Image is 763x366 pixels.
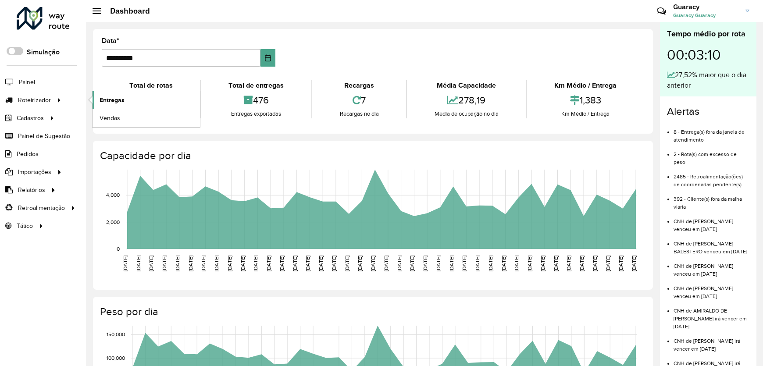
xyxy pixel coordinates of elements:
[19,78,35,87] span: Painel
[17,114,44,123] span: Cadastros
[292,256,298,271] text: [DATE]
[674,256,749,278] li: CNH de [PERSON_NAME] venceu em [DATE]
[488,256,493,271] text: [DATE]
[529,110,642,118] div: Km Médio / Entrega
[667,70,749,91] div: 27,52% maior que o dia anterior
[106,192,120,198] text: 4,000
[331,256,337,271] text: [DATE]
[540,256,546,271] text: [DATE]
[435,256,441,271] text: [DATE]
[674,300,749,330] li: CNH de AMIRALDO DE [PERSON_NAME] irá vencer em [DATE]
[674,144,749,166] li: 2 - Rota(s) com excesso de peso
[527,256,532,271] text: [DATE]
[396,256,402,271] text: [DATE]
[314,91,404,110] div: 7
[100,306,644,318] h4: Peso por dia
[344,256,350,271] text: [DATE]
[18,185,45,195] span: Relatórios
[529,80,642,91] div: Km Médio / Entrega
[122,256,128,271] text: [DATE]
[27,47,60,57] label: Simulação
[17,221,33,231] span: Tático
[161,256,167,271] text: [DATE]
[314,80,404,91] div: Recargas
[566,256,571,271] text: [DATE]
[279,256,285,271] text: [DATE]
[107,355,125,361] text: 100,000
[17,149,39,159] span: Pedidos
[409,91,524,110] div: 278,19
[383,256,389,271] text: [DATE]
[667,40,749,70] div: 00:03:10
[674,233,749,256] li: CNH de [PERSON_NAME] BALESTERO venceu em [DATE]
[449,256,454,271] text: [DATE]
[674,330,749,353] li: CNH de [PERSON_NAME] irá vencer em [DATE]
[266,256,271,271] text: [DATE]
[461,256,467,271] text: [DATE]
[674,121,749,144] li: 8 - Entrega(s) fora da janela de atendimento
[227,256,232,271] text: [DATE]
[188,256,193,271] text: [DATE]
[100,149,644,162] h4: Capacidade por dia
[674,278,749,300] li: CNH de [PERSON_NAME] venceu em [DATE]
[513,256,519,271] text: [DATE]
[214,256,219,271] text: [DATE]
[18,167,51,177] span: Importações
[409,110,524,118] div: Média de ocupação no dia
[106,219,120,225] text: 2,000
[370,256,376,271] text: [DATE]
[674,188,749,211] li: 392 - Cliente(s) fora da malha viária
[673,11,739,19] span: Guaracy Guaracy
[529,91,642,110] div: 1,383
[631,256,637,271] text: [DATE]
[474,256,480,271] text: [DATE]
[203,80,309,91] div: Total de entregas
[305,256,310,271] text: [DATE]
[175,256,180,271] text: [DATE]
[667,28,749,40] div: Tempo médio por rota
[652,2,671,21] a: Contato Rápido
[101,6,150,16] h2: Dashboard
[100,114,120,123] span: Vendas
[673,3,739,11] h3: Guaracy
[501,256,506,271] text: [DATE]
[422,256,428,271] text: [DATE]
[117,246,120,252] text: 0
[203,110,309,118] div: Entregas exportadas
[409,256,415,271] text: [DATE]
[107,332,125,338] text: 150,000
[618,256,624,271] text: [DATE]
[314,110,404,118] div: Recargas no dia
[357,256,363,271] text: [DATE]
[592,256,598,271] text: [DATE]
[18,96,51,105] span: Roteirizador
[104,80,198,91] div: Total de rotas
[553,256,559,271] text: [DATE]
[579,256,585,271] text: [DATE]
[605,256,611,271] text: [DATE]
[100,96,125,105] span: Entregas
[667,105,749,118] h4: Alertas
[18,203,65,213] span: Retroalimentação
[135,256,141,271] text: [DATE]
[260,49,275,67] button: Choose Date
[203,91,309,110] div: 476
[102,36,119,46] label: Data
[200,256,206,271] text: [DATE]
[318,256,324,271] text: [DATE]
[93,109,200,127] a: Vendas
[93,91,200,109] a: Entregas
[240,256,246,271] text: [DATE]
[148,256,154,271] text: [DATE]
[409,80,524,91] div: Média Capacidade
[674,166,749,188] li: 2485 - Retroalimentação(ões) de coordenadas pendente(s)
[253,256,258,271] text: [DATE]
[18,131,70,141] span: Painel de Sugestão
[674,211,749,233] li: CNH de [PERSON_NAME] venceu em [DATE]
